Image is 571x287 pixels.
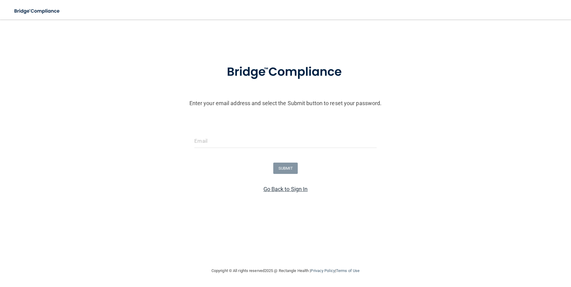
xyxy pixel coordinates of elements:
[174,261,397,281] div: Copyright © All rights reserved 2025 @ Rectangle Health | |
[9,5,65,17] img: bridge_compliance_login_screen.278c3ca4.svg
[263,186,308,192] a: Go Back to Sign In
[336,268,360,273] a: Terms of Use
[273,163,298,174] button: SUBMIT
[194,134,376,148] input: Email
[311,268,335,273] a: Privacy Policy
[214,56,357,88] img: bridge_compliance_login_screen.278c3ca4.svg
